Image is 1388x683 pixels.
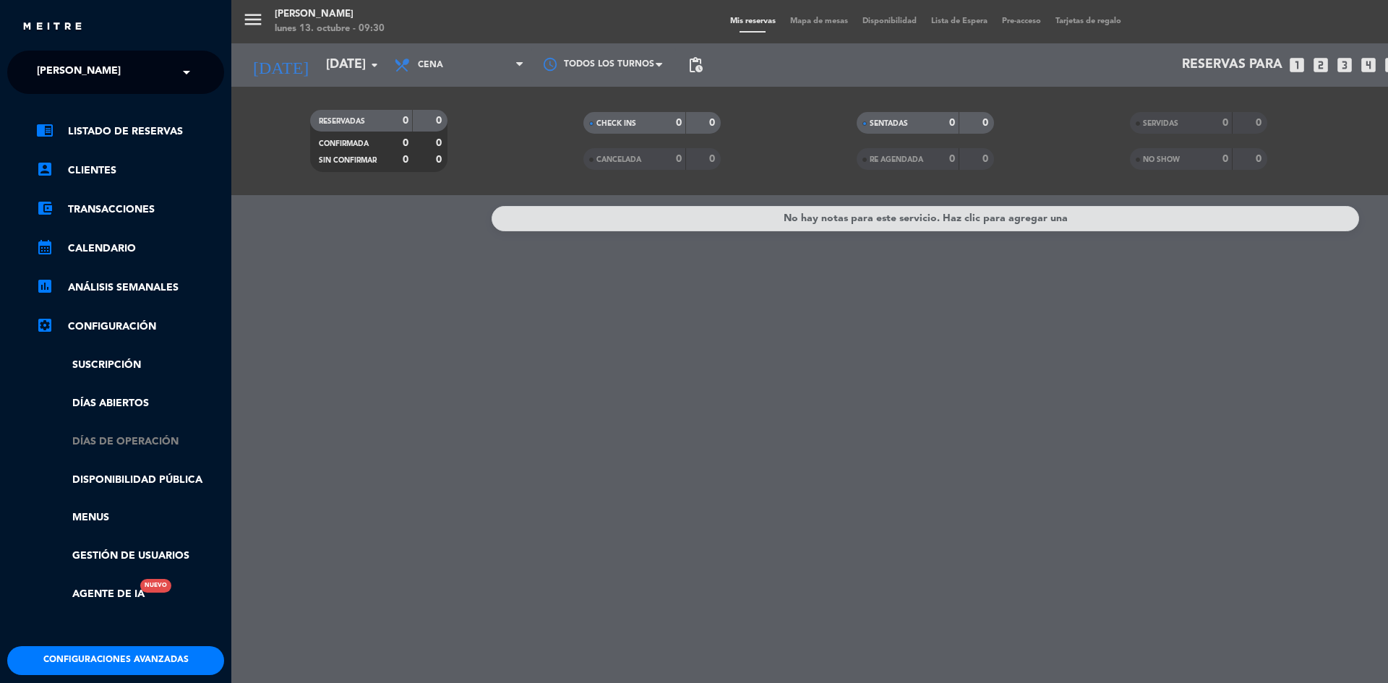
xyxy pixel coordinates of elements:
a: account_boxClientes [36,162,224,179]
a: Días abiertos [36,395,224,412]
a: assessmentANÁLISIS SEMANALES [36,279,224,296]
button: Configuraciones avanzadas [7,646,224,675]
i: calendar_month [36,239,53,256]
i: assessment [36,278,53,295]
a: account_balance_walletTransacciones [36,201,224,218]
div: Nuevo [140,579,171,593]
a: Menus [36,510,224,526]
a: Configuración [36,318,224,335]
i: chrome_reader_mode [36,121,53,139]
a: Días de Operación [36,434,224,450]
i: settings_applications [36,317,53,334]
a: chrome_reader_modeListado de Reservas [36,123,224,140]
i: account_balance_wallet [36,199,53,217]
img: MEITRE [22,22,83,33]
a: Disponibilidad pública [36,472,224,489]
a: calendar_monthCalendario [36,240,224,257]
a: Suscripción [36,357,224,374]
a: Agente de IANuevo [36,586,145,603]
i: account_box [36,160,53,178]
span: [PERSON_NAME] [37,57,121,87]
a: Gestión de usuarios [36,548,224,564]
